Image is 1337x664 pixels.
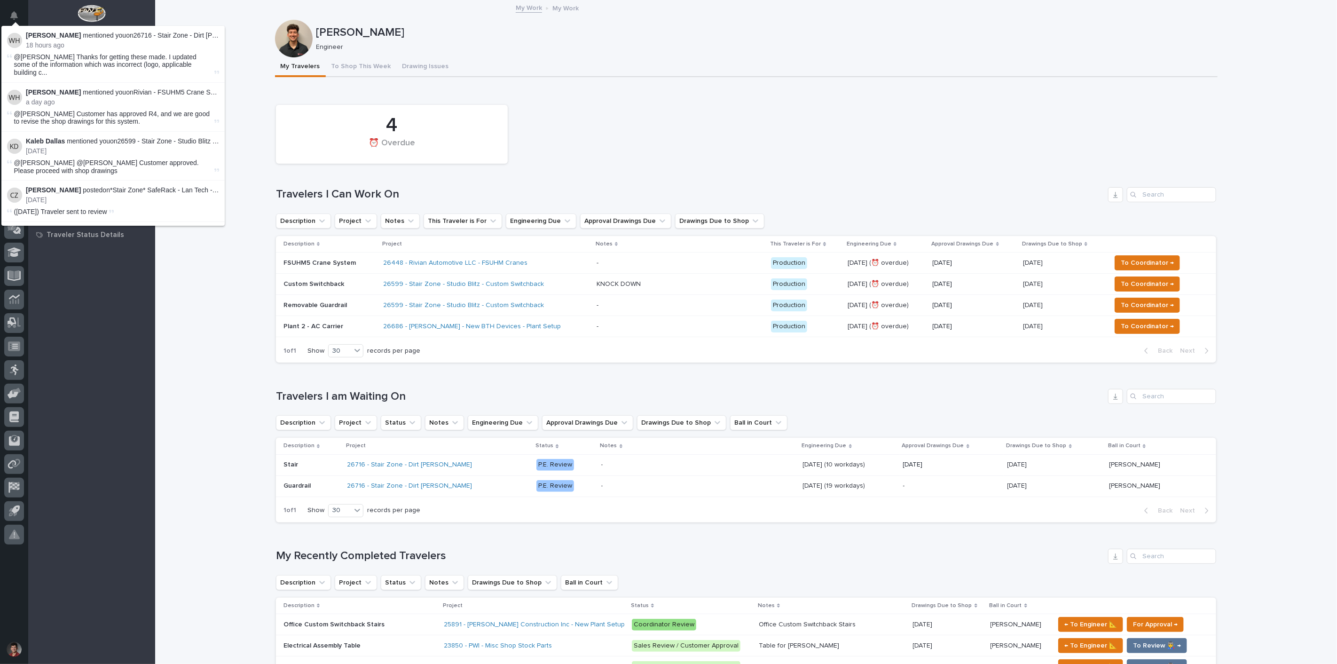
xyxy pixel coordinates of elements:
[542,415,633,430] button: Approval Drawings Due
[632,640,740,652] div: Sales Review / Customer Approval
[991,640,1044,650] p: [PERSON_NAME]
[118,137,275,145] a: 26599 - Stair Zone - Studio Blitz - Custom Switchback
[276,274,1216,295] tr: Custom Switchback26599 - Stair Zone - Studio Blitz - Custom Switchback KNOCK DOWN Production[DATE...
[316,26,1214,40] p: [PERSON_NAME]
[468,415,538,430] button: Engineering Due
[506,213,576,229] button: Engineering Due
[283,640,362,650] p: Electrical Assembly Table
[1152,506,1172,515] span: Back
[276,316,1216,337] tr: Plant 2 - AC Carrier26686 - [PERSON_NAME] - New BTH Devices - Plant Setup - Production[DATE] (⏰ o...
[26,41,219,49] p: 18 hours ago
[335,575,377,590] button: Project
[424,213,502,229] button: This Traveler is For
[933,301,1015,309] p: [DATE]
[1127,617,1184,632] button: For Approval →
[381,575,421,590] button: Status
[1127,549,1216,564] input: Search
[1127,638,1187,653] button: To Review 👨‍🏭 →
[536,459,574,471] div: P.E. Review
[383,301,544,309] a: 26599 - Stair Zone - Studio Blitz - Custom Switchback
[14,53,212,77] span: @[PERSON_NAME] Thanks for getting these made. I updated some of the information which was incorre...
[347,482,472,490] a: 26716 - Stair Zone - Dirt [PERSON_NAME]
[276,390,1104,403] h1: Travelers I am Waiting On
[1180,506,1201,515] span: Next
[1058,617,1123,632] button: ← To Engineer 📐
[802,441,847,451] p: Engineering Due
[848,323,925,331] p: [DATE] (⏰ overdue)
[552,2,579,13] p: My Work
[561,575,618,590] button: Ball in Court
[134,32,260,39] a: 26716 - Stair Zone - Dirt [PERSON_NAME]
[601,482,603,490] div: -
[7,188,22,203] img: Cole Ziegler
[110,186,228,194] a: *Stair Zone* SafeRack - Lan Tech - Stair
[307,506,324,514] p: Show
[283,601,315,611] p: Description
[7,90,22,105] img: Weston Hochstetler
[913,640,935,650] p: [DATE]
[26,137,65,145] strong: Kaleb Dallas
[335,415,377,430] button: Project
[276,415,331,430] button: Description
[596,239,613,249] p: Notes
[631,601,649,611] p: Status
[597,323,598,331] div: -
[597,259,598,267] div: -
[1064,640,1117,651] span: ← To Engineer 📐
[1023,300,1045,309] p: [DATE]
[1152,347,1172,355] span: Back
[347,461,472,469] a: 26716 - Stair Zone - Dirt [PERSON_NAME]
[1108,441,1140,451] p: Ball in Court
[1133,640,1181,651] span: To Review 👨‍🏭 →
[1127,389,1216,404] input: Search
[383,259,527,267] a: 26448 - Rivian Automotive LLC - FSUHM Cranes
[444,642,552,650] a: 23850 - PWI - Misc Shop Stock Parts
[26,147,219,155] p: [DATE]
[276,295,1216,316] tr: Removable Guardrail26599 - Stair Zone - Studio Blitz - Custom Switchback - Production[DATE] (⏰ ov...
[26,88,81,96] strong: [PERSON_NAME]
[367,506,420,514] p: records per page
[933,280,1015,288] p: [DATE]
[28,228,155,242] a: Traveler Status Details
[26,32,219,40] p: mentioned you on :
[14,159,199,174] span: @[PERSON_NAME] @[PERSON_NAME] Customer approved. Please proceed with shop drawings
[283,280,376,288] p: Custom Switchback
[14,110,210,126] span: @[PERSON_NAME] Customer has approved R4, and we are good to revise the shop drawings for this sys...
[803,459,867,469] p: [DATE] (10 workdays)
[1023,278,1045,288] p: [DATE]
[848,259,925,267] p: [DATE] (⏰ overdue)
[1180,347,1201,355] span: Next
[276,340,304,363] p: 1 of 1
[759,621,856,629] div: Office Custom Switchback Stairs
[329,506,351,515] div: 30
[276,499,304,522] p: 1 of 1
[1133,619,1178,630] span: For Approval →
[990,601,1022,611] p: Ball in Court
[1115,298,1180,313] button: To Coordinator →
[1023,321,1045,331] p: [DATE]
[771,300,807,311] div: Production
[1121,321,1174,332] span: To Coordinator →
[1007,441,1067,451] p: Drawings Due to Shop
[283,259,376,267] p: FSUHM5 Crane System
[597,301,598,309] div: -
[12,11,24,26] div: Notifications
[381,213,420,229] button: Notes
[803,480,867,490] p: [DATE] (19 workdays)
[1176,347,1216,355] button: Next
[516,2,542,13] a: My Work
[276,188,1104,201] h1: Travelers I Can Work On
[276,549,1104,563] h1: My Recently Completed Travelers
[367,347,420,355] p: records per page
[536,480,574,492] div: P.E. Review
[276,253,1216,274] tr: FSUHM5 Crane System26448 - Rivian Automotive LLC - FSUHM Cranes - Production[DATE] (⏰ overdue)[DA...
[468,575,557,590] button: Drawings Due to Shop
[4,6,24,25] button: Notifications
[276,575,331,590] button: Description
[1007,480,1029,490] p: [DATE]
[932,239,994,249] p: Approval Drawings Due
[933,259,1015,267] p: [DATE]
[283,480,313,490] p: Guardrail
[134,88,228,96] a: Rivian - FSUHM5 Crane System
